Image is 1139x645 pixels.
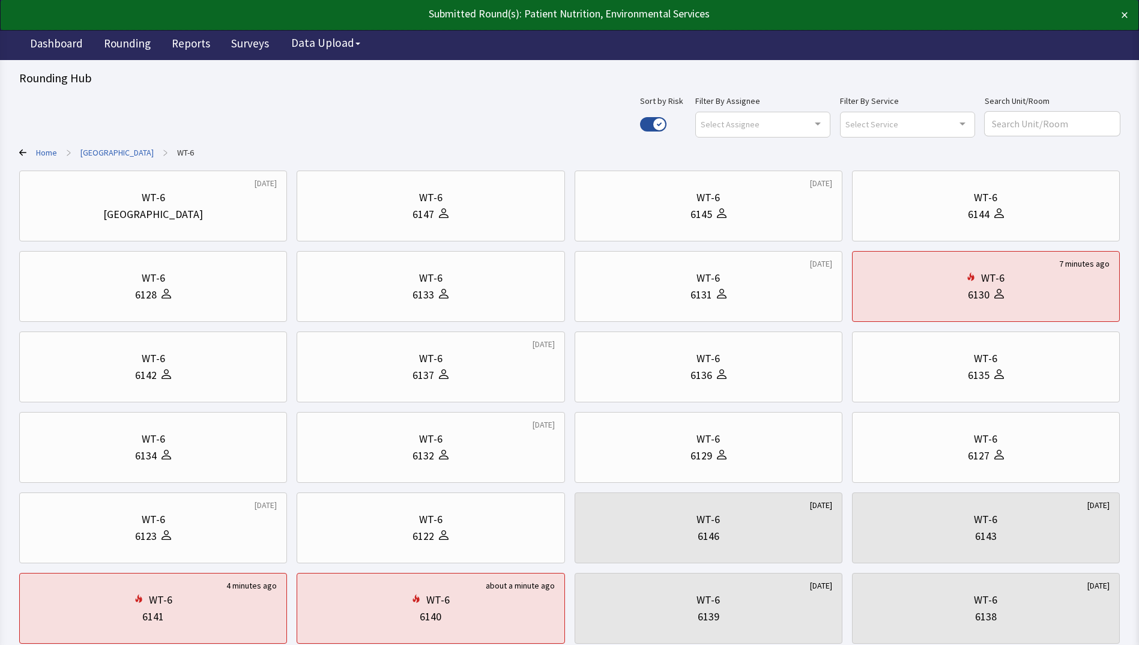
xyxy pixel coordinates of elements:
[67,141,71,165] span: >
[696,592,720,608] div: WT-6
[142,431,165,447] div: WT-6
[412,447,434,464] div: 6132
[696,350,720,367] div: WT-6
[412,206,434,223] div: 6147
[177,147,194,159] a: WT-6
[696,511,720,528] div: WT-6
[690,286,712,303] div: 6131
[142,189,165,206] div: WT-6
[163,141,168,165] span: >
[968,447,989,464] div: 6127
[163,30,219,60] a: Reports
[840,94,975,108] label: Filter By Service
[1087,499,1110,511] div: [DATE]
[142,270,165,286] div: WT-6
[690,367,712,384] div: 6136
[968,286,989,303] div: 6130
[11,5,1017,22] div: Submitted Round(s): Patient Nutrition, Environmental Services
[975,608,997,625] div: 6138
[696,270,720,286] div: WT-6
[222,30,278,60] a: Surveys
[696,189,720,206] div: WT-6
[981,270,1005,286] div: WT-6
[533,419,555,431] div: [DATE]
[80,147,154,159] a: Bridgeport Hospital
[95,30,160,60] a: Rounding
[419,511,443,528] div: WT-6
[985,112,1120,136] input: Search Unit/Room
[701,117,760,131] span: Select Assignee
[135,528,157,545] div: 6123
[255,499,277,511] div: [DATE]
[142,608,164,625] div: 6141
[810,177,832,189] div: [DATE]
[36,147,57,159] a: Home
[640,94,683,108] label: Sort by Risk
[226,580,277,592] div: 4 minutes ago
[810,499,832,511] div: [DATE]
[533,338,555,350] div: [DATE]
[486,580,555,592] div: about a minute ago
[696,431,720,447] div: WT-6
[968,206,989,223] div: 6144
[974,592,997,608] div: WT-6
[690,447,712,464] div: 6129
[255,177,277,189] div: [DATE]
[985,94,1120,108] label: Search Unit/Room
[810,580,832,592] div: [DATE]
[142,511,165,528] div: WT-6
[419,270,443,286] div: WT-6
[21,30,92,60] a: Dashboard
[698,528,719,545] div: 6146
[149,592,172,608] div: WT-6
[419,350,443,367] div: WT-6
[1059,258,1110,270] div: 7 minutes ago
[19,70,1120,86] div: Rounding Hub
[412,367,434,384] div: 6137
[419,189,443,206] div: WT-6
[690,206,712,223] div: 6145
[420,608,441,625] div: 6140
[284,32,367,54] button: Data Upload
[698,608,719,625] div: 6139
[974,189,997,206] div: WT-6
[1121,5,1128,25] button: ×
[968,367,989,384] div: 6135
[810,258,832,270] div: [DATE]
[974,350,997,367] div: WT-6
[412,286,434,303] div: 6133
[974,431,997,447] div: WT-6
[419,431,443,447] div: WT-6
[1087,580,1110,592] div: [DATE]
[975,528,997,545] div: 6143
[142,350,165,367] div: WT-6
[135,447,157,464] div: 6134
[695,94,830,108] label: Filter By Assignee
[103,206,203,223] div: [GEOGRAPHIC_DATA]
[845,117,898,131] span: Select Service
[135,367,157,384] div: 6142
[974,511,997,528] div: WT-6
[412,528,434,545] div: 6122
[135,286,157,303] div: 6128
[426,592,450,608] div: WT-6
